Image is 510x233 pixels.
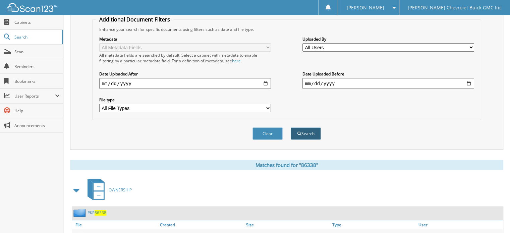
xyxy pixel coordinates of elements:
span: User Reports [14,93,55,99]
legend: Additional Document Filters [96,16,173,23]
label: Metadata [99,36,271,42]
iframe: Chat Widget [476,201,510,233]
label: File type [99,97,271,103]
input: end [302,78,474,89]
span: Help [14,108,60,114]
a: Created [158,220,244,229]
a: Size [244,220,331,229]
a: User [417,220,503,229]
label: Date Uploaded After [99,71,271,77]
span: 86338 [95,210,106,216]
a: here [232,58,241,64]
span: Reminders [14,64,60,69]
label: Date Uploaded Before [302,71,474,77]
input: start [99,78,271,89]
a: PKE86338 [88,210,106,216]
span: [PERSON_NAME] [346,6,384,10]
span: [PERSON_NAME] Chevrolet Buick GMC Inc [408,6,502,10]
div: All metadata fields are searched by default. Select a cabinet with metadata to enable filtering b... [99,52,271,64]
span: Cabinets [14,19,60,25]
span: Announcements [14,123,60,128]
label: Uploaded By [302,36,474,42]
img: scan123-logo-white.svg [7,3,57,12]
button: Search [291,127,321,140]
div: Enhance your search for specific documents using filters such as date and file type. [96,26,478,32]
img: folder2.png [73,209,88,217]
span: Bookmarks [14,78,60,84]
a: OWNERSHIP [83,177,132,203]
span: Scan [14,49,60,55]
a: Type [331,220,417,229]
button: Clear [252,127,283,140]
span: OWNERSHIP [109,187,132,193]
div: Matches found for "86338" [70,160,503,170]
a: File [72,220,158,229]
span: Search [14,34,59,40]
